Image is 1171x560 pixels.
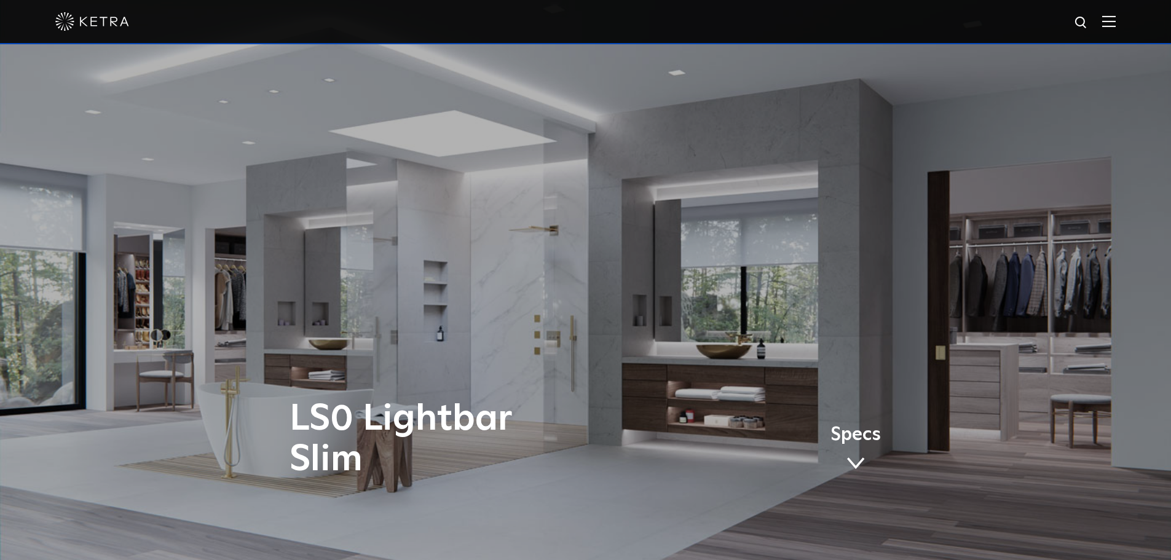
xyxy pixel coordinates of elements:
[55,12,129,31] img: ketra-logo-2019-white
[1102,15,1116,27] img: Hamburger%20Nav.svg
[830,426,881,444] span: Specs
[290,399,637,480] h1: LS0 Lightbar Slim
[830,426,881,474] a: Specs
[1074,15,1089,31] img: search icon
